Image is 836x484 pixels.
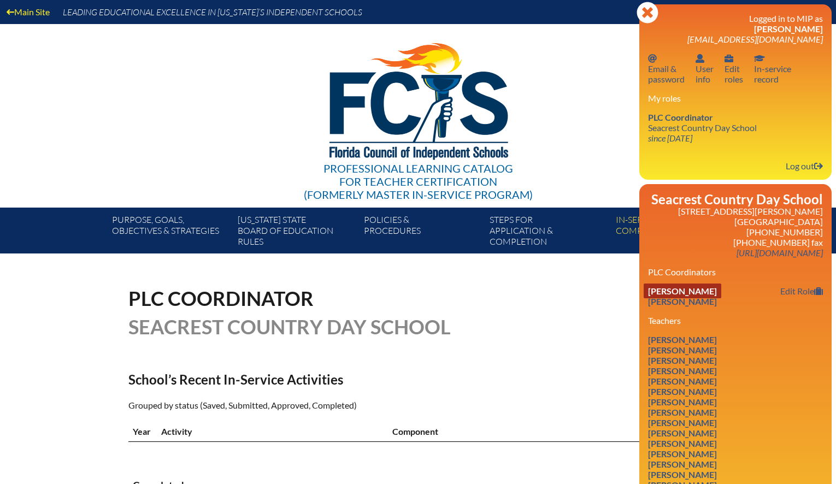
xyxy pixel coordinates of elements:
span: [PERSON_NAME] [754,23,823,34]
a: Steps forapplication & completion [485,212,611,253]
th: Activity [157,421,388,442]
span: PLC Coordinator [648,112,713,122]
a: [PERSON_NAME] [644,426,721,440]
a: [PERSON_NAME] [644,363,721,378]
svg: User info [696,54,704,63]
a: User infoEditroles [720,51,747,86]
h3: PLC Coordinators [648,267,823,277]
img: FCISlogo221.eps [305,24,531,173]
a: [PERSON_NAME] [644,457,721,471]
a: In-service recordIn-servicerecord [750,51,796,86]
a: [PERSON_NAME] [644,446,721,461]
a: Professional Learning Catalog for Teacher Certification(formerly Master In-service Program) [299,22,537,203]
a: [US_STATE] StateBoard of Education rules [233,212,359,253]
a: User infoUserinfo [691,51,718,86]
h3: Logged in to MIP as [648,13,823,44]
span: PLC Coordinator [128,286,314,310]
svg: Log out [814,162,823,170]
svg: Close [637,2,658,23]
div: Professional Learning Catalog (formerly Master In-service Program) [304,162,533,201]
h2: School’s Recent In-Service Activities [128,371,513,387]
svg: Email password [648,54,657,63]
a: [PERSON_NAME] [644,405,721,420]
a: Email passwordEmail &password [644,51,689,86]
span: Seacrest Country Day School [128,315,451,339]
th: Component [388,421,645,442]
h2: Seacrest Country Day School [648,193,823,206]
a: Main Site [2,4,54,19]
span: for Teacher Certification [339,175,497,188]
a: [PERSON_NAME] [644,436,721,451]
svg: In-service record [754,54,765,63]
a: Edit Role [776,284,827,298]
a: Policies &Procedures [360,212,485,253]
th: Year [128,421,157,442]
a: [PERSON_NAME] [644,284,721,298]
a: [PERSON_NAME] [644,294,721,309]
a: [PERSON_NAME] [644,343,721,357]
a: Purpose, goals,objectives & strategies [108,212,233,253]
a: [PERSON_NAME] [644,384,721,399]
h3: My roles [648,93,823,103]
a: PLC Coordinator Seacrest Country Day School since [DATE] [644,110,761,145]
a: Log outLog out [781,158,827,173]
a: [PERSON_NAME] [644,353,721,368]
a: [PERSON_NAME] [644,394,721,409]
a: [PERSON_NAME] [644,374,721,388]
a: In-servicecomponents [611,212,737,253]
p: [STREET_ADDRESS][PERSON_NAME] [GEOGRAPHIC_DATA] [PHONE_NUMBER] [PHONE_NUMBER] fax [648,206,823,258]
a: [PERSON_NAME] [644,415,721,430]
p: Grouped by status (Saved, Submitted, Approved, Completed) [128,398,513,412]
a: [PERSON_NAME] [644,332,721,347]
svg: User info [725,54,733,63]
i: since [DATE] [648,133,692,143]
h3: Teachers [648,315,823,326]
a: [PERSON_NAME] [644,467,721,482]
span: [EMAIL_ADDRESS][DOMAIN_NAME] [687,34,823,44]
a: [URL][DOMAIN_NAME] [732,245,827,260]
